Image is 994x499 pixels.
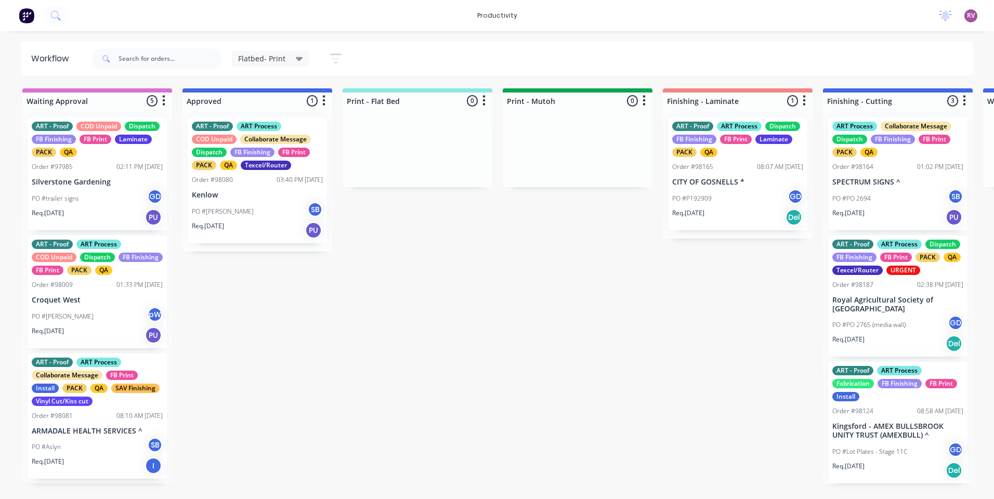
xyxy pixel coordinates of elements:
p: PO #Lot Plates - Stage 11C [832,447,907,456]
div: ART ProcessCollaborate MessageDispatchFB FinishingFB PrintPACKQAOrder #9816401:02 PM [DATE]SPECTR... [828,117,967,230]
div: Order #97985 [32,162,73,172]
div: PACK [32,148,56,157]
div: GD [147,189,163,204]
div: Order #98009 [32,280,73,290]
div: ART Process [76,240,121,249]
div: Install [832,392,859,401]
div: PACK [192,161,216,170]
p: Req. [DATE] [32,326,64,336]
div: QA [60,148,77,157]
div: Order #98124 [832,406,873,416]
div: Collaborate Message [32,371,102,380]
div: GD [948,315,963,331]
div: Order #98165 [672,162,713,172]
div: URGENT [886,266,920,275]
div: ART Process [877,366,922,375]
div: SB [307,202,323,217]
div: Collaborate Message [881,122,951,131]
div: Install [32,384,59,393]
div: ART - ProofART ProcessCollaborate MessageFB PrintInstallPACKQASAV FinishingVinyl Cut/Kiss cutOrde... [28,353,167,479]
div: ART - Proof [832,240,873,249]
div: Dispatch [925,240,960,249]
input: Search for orders... [119,48,221,69]
p: Req. [DATE] [832,208,865,218]
p: PO #[PERSON_NAME] [192,207,254,216]
div: COD Unpaid [192,135,237,144]
div: QA [95,266,112,275]
div: ART - Proof [672,122,713,131]
div: ART Process [237,122,281,131]
div: Texcel/Router [241,161,291,170]
p: Royal Agricultural Society of [GEOGRAPHIC_DATA] [832,296,963,313]
p: CITY OF GOSNELLS * [672,178,803,187]
div: Laminate [115,135,152,144]
p: Croquet West [32,296,163,305]
div: 01:33 PM [DATE] [116,280,163,290]
div: pW [147,307,163,322]
p: SPECTRUM SIGNS ^ [832,178,963,187]
p: PO #PO 2694 [832,194,871,203]
div: ART - ProofART ProcessCOD UnpaidDispatchFB FinishingFB PrintPACKQAOrder #9800901:33 PM [DATE]Croq... [28,235,167,348]
div: Collaborate Message [240,135,311,144]
div: PACK [62,384,87,393]
div: QA [860,148,878,157]
div: 02:38 PM [DATE] [917,280,963,290]
div: SB [948,189,963,204]
div: Fabrication [832,379,874,388]
div: FB Finishing [32,135,76,144]
div: 08:07 AM [DATE] [757,162,803,172]
p: Silverstone Gardening [32,178,163,187]
p: ARMADALE HEALTH SERVICES ^ [32,427,163,436]
span: Flatbed- Print [238,53,285,64]
div: PACK [67,266,91,275]
div: GD [948,442,963,457]
div: PACK [832,148,857,157]
div: 01:02 PM [DATE] [917,162,963,172]
div: FB Finishing [672,135,716,144]
div: COD Unpaid [32,253,76,262]
div: FB Print [919,135,950,144]
div: ART Process [717,122,762,131]
div: Order #98080 [192,175,233,185]
div: ART - Proof [32,358,73,367]
div: ART - ProofART ProcessFabricationFB FinishingFB PrintInstallOrder #9812408:58 AM [DATE]Kingsford ... [828,362,967,483]
div: QA [90,384,108,393]
div: FB Print [80,135,111,144]
div: FB Print [925,379,957,388]
div: 08:58 AM [DATE] [917,406,963,416]
div: Dispatch [192,148,227,157]
div: PACK [672,148,697,157]
div: FB Print [278,148,310,157]
div: ART - Proof [32,240,73,249]
div: 02:11 PM [DATE] [116,162,163,172]
div: FB Print [880,253,912,262]
div: 03:40 PM [DATE] [277,175,323,185]
div: SB [147,437,163,453]
p: PO #Aslyn [32,442,61,452]
div: Order #98187 [832,280,873,290]
div: Laminate [755,135,792,144]
p: Req. [DATE] [32,457,64,466]
img: Factory [19,8,34,23]
p: Req. [DATE] [192,221,224,231]
div: FB Finishing [119,253,163,262]
div: ART - Proof [32,122,73,131]
p: Req. [DATE] [672,208,704,218]
p: PO #[PERSON_NAME] [32,312,94,321]
div: FB Finishing [230,148,274,157]
div: FB Print [32,266,63,275]
div: ART Process [76,358,121,367]
div: Dispatch [80,253,115,262]
div: ART - ProofART ProcessDispatchFB FinishingFB PrintLaminatePACKQAOrder #9816508:07 AM [DATE]CITY O... [668,117,807,230]
div: productivity [472,8,522,23]
div: 08:10 AM [DATE] [116,411,163,421]
div: ART Process [877,240,922,249]
p: PO #P192909 [672,194,712,203]
div: Order #98081 [32,411,73,421]
div: FB Print [106,371,138,380]
p: Kingsford - AMEX BULLSBROOK UNITY TRUST (AMEXBULL) ^ [832,422,963,440]
div: Del [946,335,962,352]
p: Req. [DATE] [832,335,865,344]
div: FB Finishing [832,253,877,262]
div: ART Process [832,122,877,131]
